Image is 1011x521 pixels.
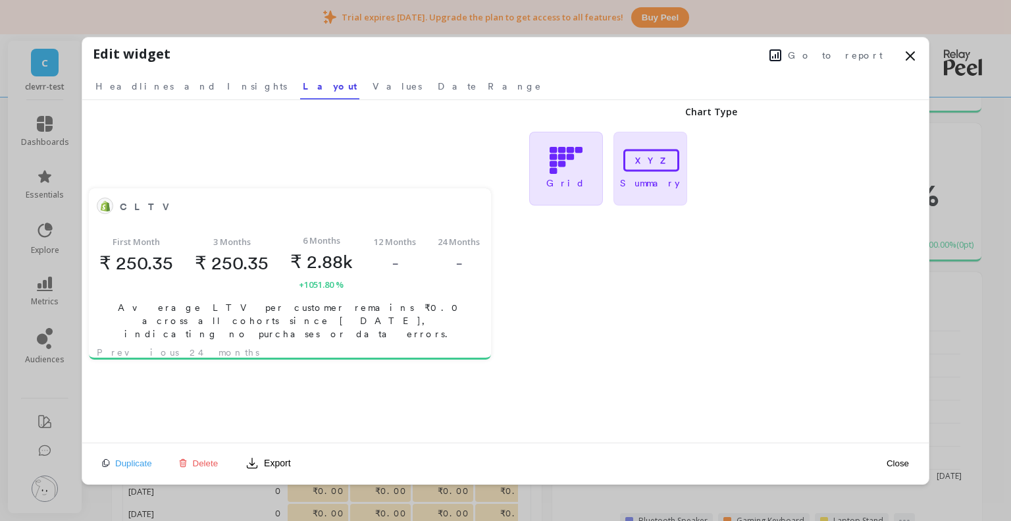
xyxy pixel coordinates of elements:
p: - [392,252,399,274]
p: Summary [620,177,680,190]
button: Export [240,452,296,474]
p: 250.35 [99,252,173,274]
span: 6 Months [303,234,340,247]
button: Delete [174,458,222,469]
img: duplicate icon [102,459,110,467]
p: 2.88k [290,250,353,273]
span: First Month [113,235,160,248]
p: Grid [546,177,585,190]
span: +1051.80 % [299,278,344,291]
span: Values [373,80,422,93]
span: CLTV [120,198,441,216]
span: Delete [193,458,219,468]
span: ₹ [290,250,302,273]
span: 12 Months [374,235,416,248]
nav: Tabs [93,69,918,99]
p: Average LTV per customer remains ₹0.0 across all cohorts since 2023, indicating no purchases or d... [89,301,491,341]
span: Headlines and Insights [95,80,287,93]
span: ₹ [99,252,111,274]
button: Go to report [765,47,887,64]
h1: Edit widget [93,44,170,64]
span: Date Range [438,80,542,93]
span: 24 Months [438,235,480,248]
p: Chart Type [685,105,737,119]
p: - [455,252,463,274]
span: 3 Months [213,235,251,248]
span: Previous 24 months [97,346,259,359]
span: Go to report [788,49,883,62]
p: 250.35 [195,252,269,274]
img: api.shopify.svg [100,201,111,211]
button: Duplicate [98,458,156,469]
span: Layout [303,80,357,93]
span: ₹ [195,252,207,274]
button: Close [883,458,913,469]
span: Duplicate [115,458,152,468]
span: CLTV [120,200,177,214]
